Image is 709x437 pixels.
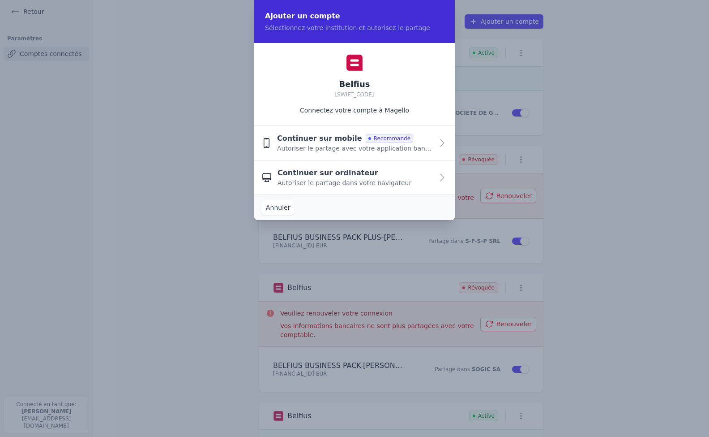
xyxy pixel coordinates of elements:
[265,23,444,32] p: Sélectionnez votre institution et autorisez le partage
[346,54,363,72] img: Belfius
[278,178,411,187] span: Autoriser le partage dans votre navigateur
[261,200,295,215] button: Annuler
[366,134,413,143] span: Recommandé
[335,91,374,98] span: [SWIFT_CODE]
[278,168,378,178] span: Continuer sur ordinateur
[265,11,444,22] h2: Ajouter un compte
[335,79,374,90] h2: Belfius
[254,160,455,195] button: Continuer sur ordinateur Autoriser le partage dans votre navigateur
[254,126,455,160] button: Continuer sur mobile Recommandé Autoriser le partage avec votre application bancaire
[277,144,433,153] span: Autoriser le partage avec votre application bancaire
[277,133,362,144] span: Continuer sur mobile
[300,106,409,115] p: Connectez votre compte à Magello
